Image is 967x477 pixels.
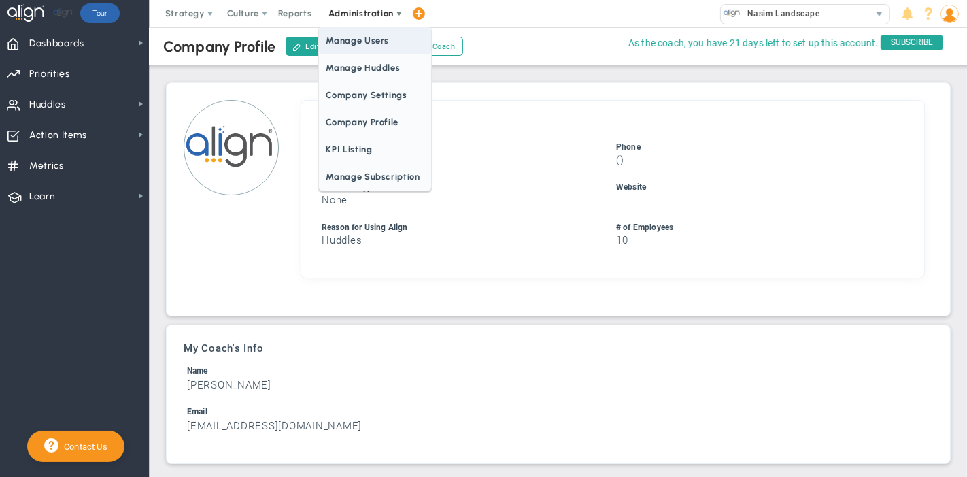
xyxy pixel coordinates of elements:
[319,27,430,54] span: Manage Users
[322,234,609,247] h3: Huddles
[187,379,930,392] h3: [PERSON_NAME]
[163,37,275,56] div: Company Profile
[29,29,84,58] span: Dashboards
[328,8,393,18] span: Administration
[29,152,64,180] span: Metrics
[319,82,430,109] span: Company Settings
[741,5,820,22] span: Nasim Landscape
[940,5,959,23] img: 188904.Person.photo
[616,223,673,232] span: # of Employees
[165,8,205,18] span: Strategy
[29,182,55,211] span: Learn
[319,109,430,136] span: Company Profile
[319,163,430,191] span: Manage Subscription
[29,121,87,150] span: Action Items
[184,100,279,195] img: Loading...
[322,194,609,207] h3: None
[322,154,609,167] h3: Nasim Landscape
[184,342,933,355] h3: My Coach's Info
[319,136,430,163] span: KPI Listing
[870,5,889,24] span: select
[616,142,641,152] span: Phone
[319,54,430,82] span: Manage Huddles
[29,91,66,119] span: Huddles
[881,35,943,50] span: SUBSCRIBE
[322,223,408,232] span: Reason for Using Align
[724,5,741,22] img: 33470.Company.photo
[187,406,930,418] div: Email
[58,442,107,452] span: Contact Us
[616,182,646,192] span: Website
[187,365,930,378] div: Name
[616,234,904,247] h3: 10
[187,420,930,433] h3: [EMAIL_ADDRESS][DOMAIN_NAME]
[628,35,878,52] span: As the coach, you have 21 days left to set up this account.
[227,8,259,18] span: Culture
[318,118,907,130] h3: Company Information
[616,154,620,166] span: (
[620,154,624,166] span: )
[286,37,379,56] button: Edit Company Info
[29,60,70,88] span: Priorities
